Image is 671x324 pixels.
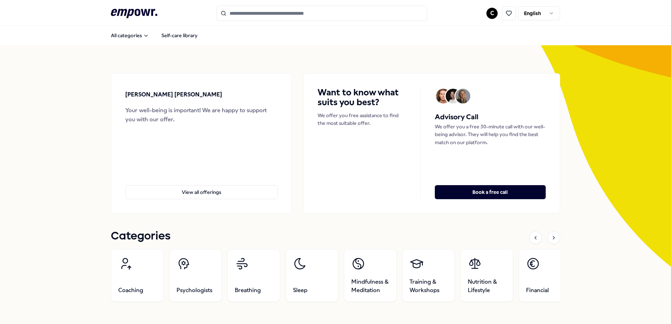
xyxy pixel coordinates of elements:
a: Training & Workshops [402,249,455,302]
img: Avatar [446,89,460,103]
span: Coaching [118,286,143,295]
a: Nutrition & Lifestyle [460,249,513,302]
a: Mindfulness & Meditation [344,249,397,302]
button: Book a free call [435,185,546,199]
span: Mindfulness & Meditation [351,278,389,295]
div: Your well-being is important! We are happy to support you with our offer. [125,106,278,124]
span: Nutrition & Lifestyle [468,278,506,295]
img: Avatar [456,89,470,103]
span: Sleep [293,286,307,295]
h5: Advisory Call [435,112,546,123]
button: View all offerings [125,185,278,199]
img: Avatar [436,89,451,103]
nav: Main [105,28,203,42]
button: All categories [105,28,154,42]
span: Psychologists [177,286,212,295]
a: Sleep [286,249,338,302]
a: Coaching [111,249,164,302]
p: We offer you a free 30-minute call with our well-being advisor. They will help you find the best ... [435,123,546,146]
p: We offer you free assistance to find the most suitable offer. [318,112,406,127]
input: Search for products, categories or subcategories [217,6,427,21]
a: Financial [519,249,571,302]
a: Psychologists [169,249,222,302]
span: Breathing [235,286,261,295]
h4: Want to know what suits you best? [318,88,406,107]
a: Breathing [227,249,280,302]
a: Self-care library [156,28,203,42]
a: View all offerings [125,174,278,199]
h1: Categories [111,228,171,245]
span: Training & Workshops [410,278,447,295]
span: Financial [526,286,549,295]
p: [PERSON_NAME] [PERSON_NAME] [125,90,222,99]
button: C [486,8,498,19]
